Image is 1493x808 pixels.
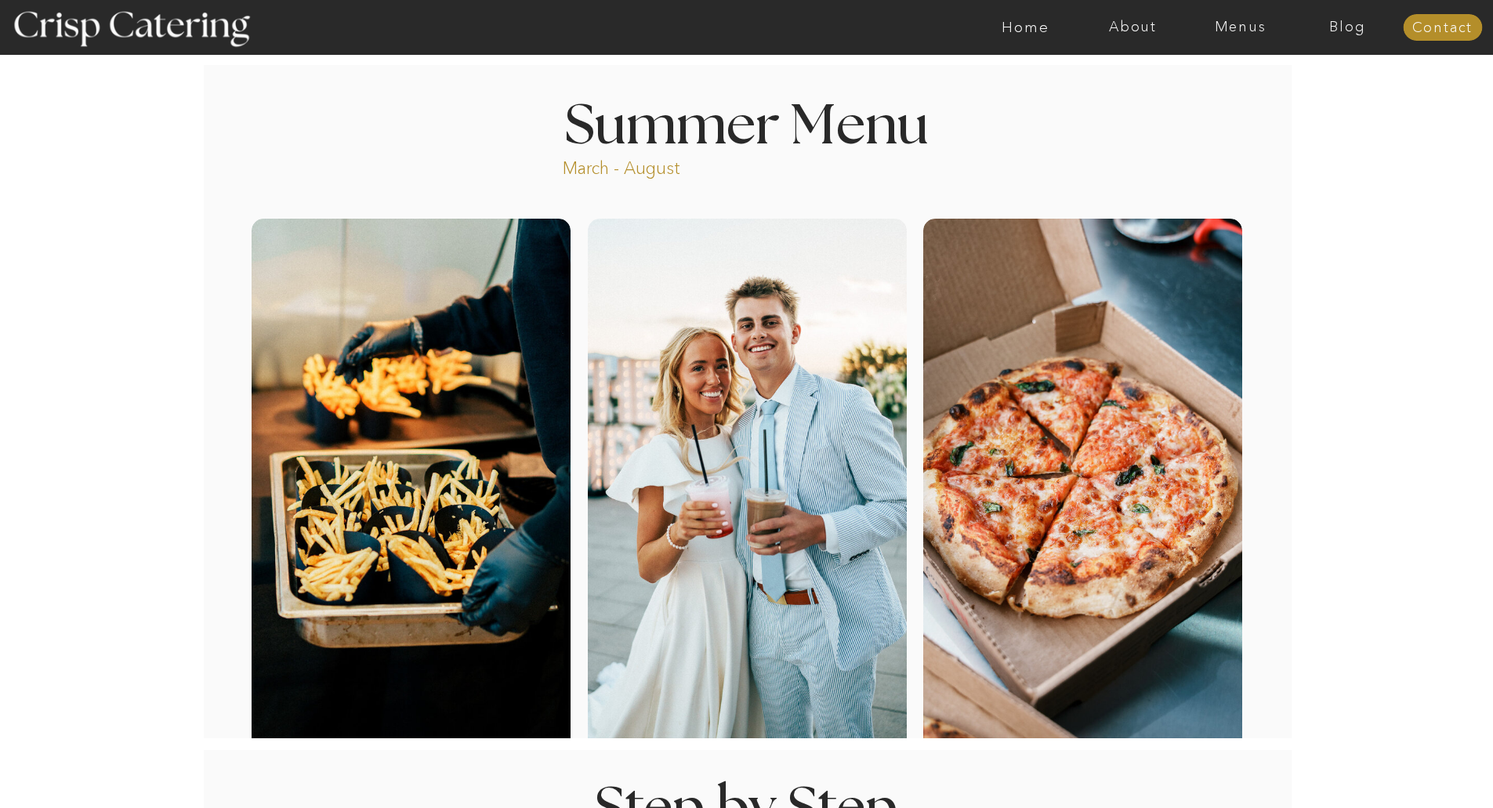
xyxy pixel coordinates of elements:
h1: Summer Menu [529,100,965,146]
a: Blog [1294,20,1401,35]
a: Menus [1187,20,1294,35]
a: Contact [1403,20,1482,36]
a: Home [972,20,1079,35]
iframe: podium webchat widget bubble [1336,730,1493,808]
a: About [1079,20,1187,35]
p: March - August [563,157,778,175]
